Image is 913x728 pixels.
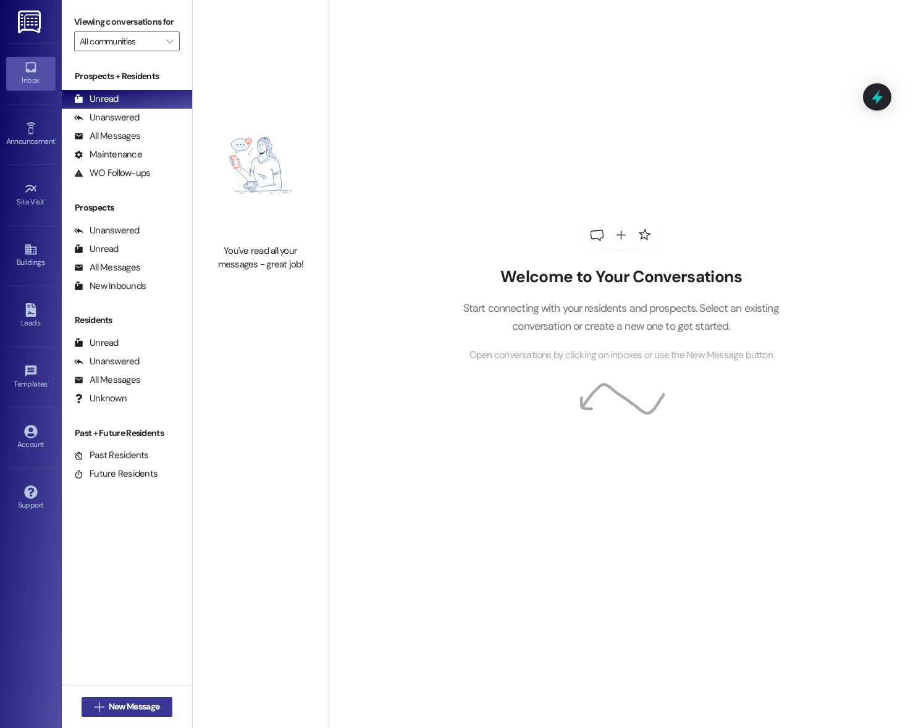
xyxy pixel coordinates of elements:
[444,267,797,287] h2: Welcome to Your Conversations
[55,135,57,144] span: •
[74,261,140,274] div: All Messages
[6,239,56,272] a: Buildings
[62,427,192,440] div: Past + Future Residents
[74,167,150,180] div: WO Follow-ups
[82,697,173,717] button: New Message
[74,111,140,124] div: Unanswered
[6,178,56,212] a: Site Visit •
[74,374,140,387] div: All Messages
[74,12,180,31] label: Viewing conversations for
[74,243,119,256] div: Unread
[74,130,140,143] div: All Messages
[74,449,149,462] div: Past Residents
[469,348,773,363] span: Open conversations by clicking on inboxes or use the New Message button
[62,314,192,327] div: Residents
[444,299,797,335] p: Start connecting with your residents and prospects. Select an existing conversation or create a n...
[166,36,173,46] i: 
[48,378,49,387] span: •
[95,702,104,712] i: 
[6,299,56,333] a: Leads
[62,70,192,83] div: Prospects + Residents
[74,93,119,106] div: Unread
[74,280,146,293] div: New Inbounds
[6,361,56,394] a: Templates •
[80,31,160,51] input: All communities
[74,392,127,405] div: Unknown
[206,93,315,238] img: empty-state
[6,482,56,515] a: Support
[74,224,140,237] div: Unanswered
[109,700,159,713] span: New Message
[74,355,140,368] div: Unanswered
[18,10,43,33] img: ResiDesk Logo
[74,148,142,161] div: Maintenance
[44,196,46,204] span: •
[6,57,56,90] a: Inbox
[6,421,56,454] a: Account
[206,245,315,271] div: You've read all your messages - great job!
[74,467,158,480] div: Future Residents
[62,201,192,214] div: Prospects
[74,337,119,349] div: Unread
